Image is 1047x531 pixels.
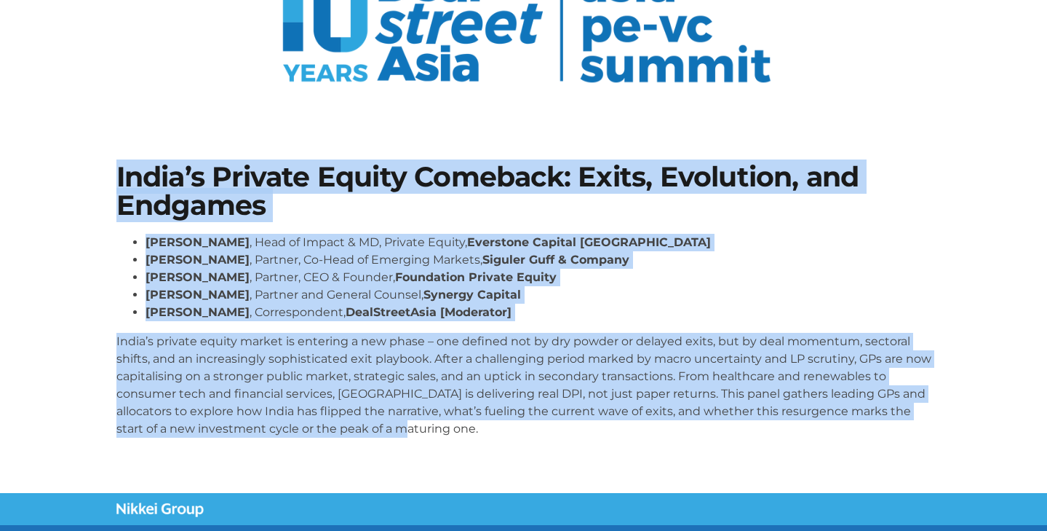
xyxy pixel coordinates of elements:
li: , Partner, CEO & Founder, [146,269,931,286]
strong: Foundation Private Equity [395,270,557,284]
strong: [PERSON_NAME] [146,235,250,249]
strong: Synergy Capital [423,288,521,302]
li: , Partner and General Counsel, [146,286,931,304]
strong: Everstone Capital [GEOGRAPHIC_DATA] [467,235,711,249]
strong: [PERSON_NAME] [146,270,250,284]
li: , Correspondent, [146,304,931,321]
strong: DealStreetAsia [Moderator] [346,305,511,319]
img: Nikkei Group [116,503,204,517]
li: , Partner, Co-Head of Emerging Markets, [146,251,931,269]
strong: [PERSON_NAME] [146,305,250,319]
strong: Siguler Guff & Company [482,253,629,267]
strong: [PERSON_NAME] [146,253,250,267]
p: India’s private equity market is entering a new phase – one defined not by dry powder or delayed ... [116,333,931,438]
strong: [PERSON_NAME] [146,288,250,302]
h1: India’s Private Equity Comeback: Exits, Evolution, and Endgames [116,163,931,219]
li: , Head of Impact & MD, Private Equity, [146,234,931,251]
